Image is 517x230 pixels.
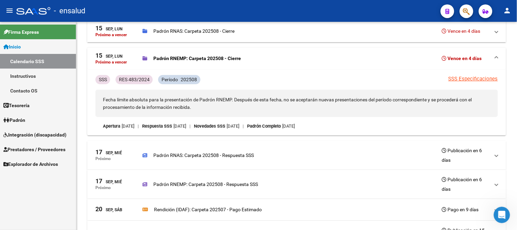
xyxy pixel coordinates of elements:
[247,123,281,130] p: Padrón Completo
[142,123,172,130] p: Respuesta SSS
[87,199,506,221] mat-expansion-panel-header: 20Sep, SábRendición (IDAF): Carpeta 202507 - Pago EstimadoPago en 9 días
[442,146,490,165] h3: Publicación en 6 días
[442,26,481,36] h3: Vence en 4 días
[95,90,498,117] p: Fecha límite absoluta para la presentación de Padrón RNEMP. Después de esta fecha, no se aceptará...
[54,3,85,18] span: - ensalud
[95,32,127,37] p: Próximo a vencer
[153,181,258,188] p: Padrón RNEMP: Carpeta 202508 - Respuesta SSS
[95,60,127,64] p: Próximo a vencer
[95,185,111,190] p: Próximo
[95,178,102,184] span: 17
[87,20,506,42] mat-expansion-panel-header: 15Sep, LunPróximo a vencerPadrón RNAS: Carpeta 202508 - CierreVence en 4 días
[154,206,262,213] p: Rendición (IDAF): Carpeta 202507 - Pago Estimado
[3,160,58,168] span: Explorador de Archivos
[95,149,122,156] div: Sep, Mié
[282,123,295,130] p: [DATE]
[494,207,510,223] iframe: Intercom live chat
[3,131,66,139] span: Integración (discapacidad)
[153,152,254,159] p: Padrón RNAS: Carpeta 202508 - Respuesta SSS
[173,123,186,130] p: [DATE]
[5,6,14,15] mat-icon: menu
[87,48,506,70] mat-expansion-panel-header: 15Sep, LunPróximo a vencerPadrón RNEMP: Carpeta 202508 - CierreVence en 4 días
[95,178,122,185] div: Sep, Mié
[3,146,65,153] span: Prestadores / Proveedores
[95,156,111,161] p: Próximo
[448,76,498,82] a: SSS Especificaciones
[103,123,120,130] p: Apertura
[122,123,134,130] p: [DATE]
[87,170,506,199] mat-expansion-panel-header: 17Sep, MiéPróximoPadrón RNEMP: Carpeta 202508 - Respuesta SSSPublicación en 6 días
[3,102,30,109] span: Tesorería
[243,123,244,130] span: |
[227,123,239,130] p: [DATE]
[95,206,122,213] div: Sep, Sáb
[87,141,506,170] mat-expansion-panel-header: 17Sep, MiéPróximoPadrón RNAS: Carpeta 202508 - Respuesta SSSPublicación en 6 días
[95,53,102,59] span: 15
[95,206,102,212] span: 20
[442,54,482,63] h3: Vence en 4 días
[87,70,506,135] div: 15Sep, LunPróximo a vencerPadrón RNEMP: Carpeta 202508 - CierreVence en 4 días
[95,25,122,32] div: Sep, Lun
[119,76,150,83] p: RES 483/2024
[3,28,39,36] span: Firma Express
[99,76,107,83] p: SSS
[95,149,102,155] span: 17
[442,175,490,194] h3: Publicación en 6 días
[153,55,241,62] p: Padrón RNEMP: Carpeta 202508 - Cierre
[181,76,197,83] p: 202508
[194,123,225,130] p: Novedades SSS
[162,76,178,83] p: Período
[95,25,102,31] span: 15
[189,123,191,130] span: |
[95,53,122,60] div: Sep, Lun
[503,6,512,15] mat-icon: person
[138,123,139,130] span: |
[3,116,25,124] span: Padrón
[3,43,21,51] span: Inicio
[153,27,234,35] p: Padrón RNAS: Carpeta 202508 - Cierre
[442,205,479,214] h3: Pago en 9 días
